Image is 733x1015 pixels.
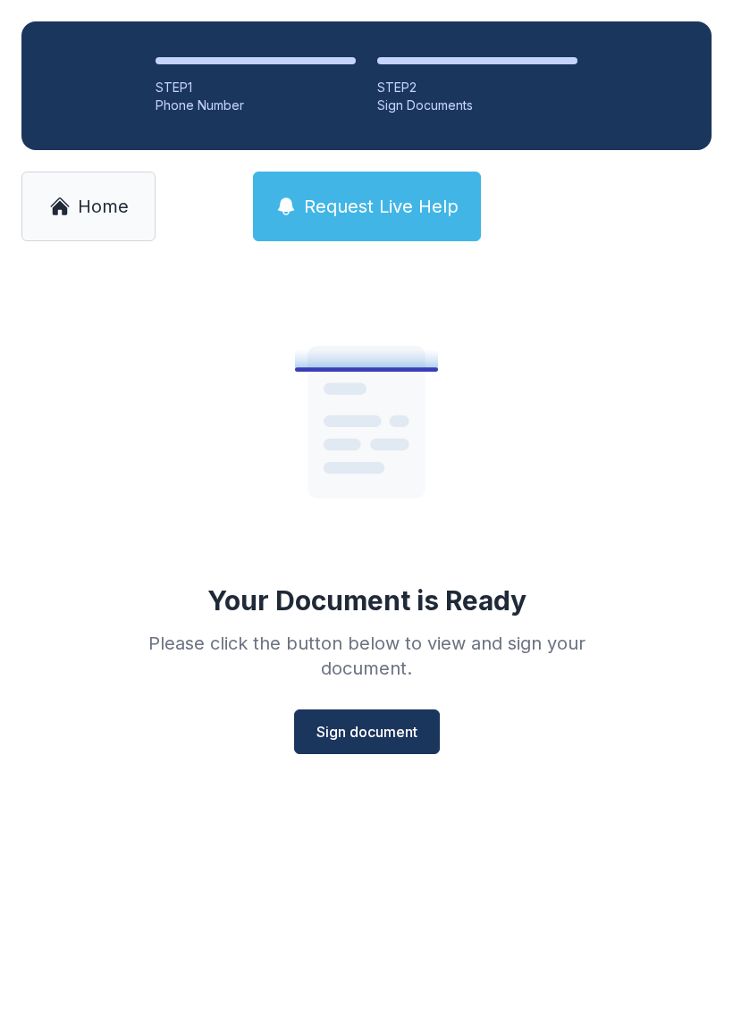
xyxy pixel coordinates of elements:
span: Home [78,194,129,219]
div: STEP 2 [377,79,577,96]
div: STEP 1 [156,79,356,96]
div: Sign Documents [377,96,577,114]
div: Your Document is Ready [207,584,527,617]
span: Request Live Help [304,194,459,219]
div: Please click the button below to view and sign your document. [109,631,624,681]
span: Sign document [316,721,417,742]
div: Phone Number [156,96,356,114]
